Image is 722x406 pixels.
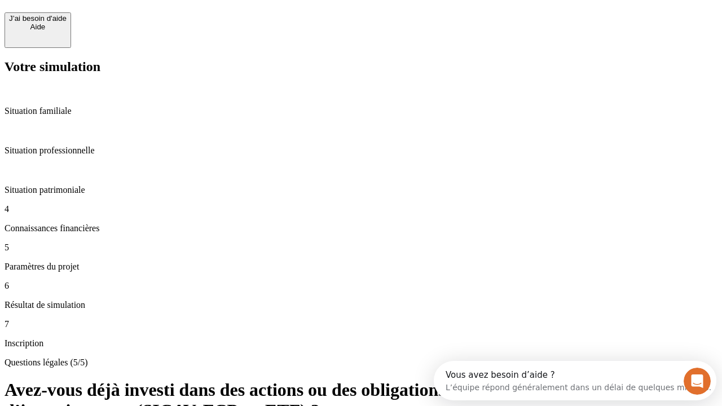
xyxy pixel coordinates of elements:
[5,5,311,36] div: Ouvrir le Messenger Intercom
[9,14,67,23] div: J’ai besoin d'aide
[5,12,71,48] button: J’ai besoin d'aideAide
[5,338,717,348] p: Inscription
[434,361,716,400] iframe: Intercom live chat discovery launcher
[5,242,717,253] p: 5
[5,106,717,116] p: Situation familiale
[12,10,278,19] div: Vous avez besoin d’aide ?
[5,281,717,291] p: 6
[5,319,717,329] p: 7
[684,368,711,395] iframe: Intercom live chat
[5,223,717,233] p: Connaissances financières
[5,262,717,272] p: Paramètres du projet
[5,358,717,368] p: Questions légales (5/5)
[5,204,717,214] p: 4
[12,19,278,30] div: L’équipe répond généralement dans un délai de quelques minutes.
[5,185,717,195] p: Situation patrimoniale
[5,300,717,310] p: Résultat de simulation
[9,23,67,31] div: Aide
[5,59,717,74] h2: Votre simulation
[5,145,717,156] p: Situation professionnelle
